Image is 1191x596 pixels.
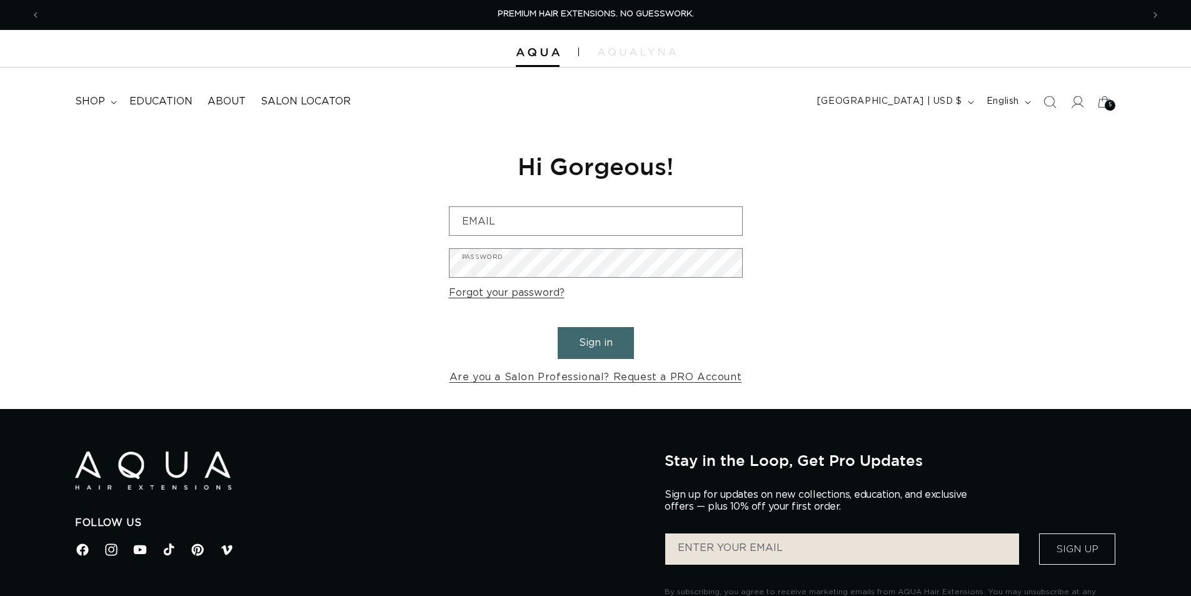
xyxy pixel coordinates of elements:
[449,151,743,181] h1: Hi Gorgeous!
[261,95,351,108] span: Salon Locator
[598,48,676,56] img: aqualyna.com
[68,88,122,116] summary: shop
[979,90,1036,114] button: English
[200,88,253,116] a: About
[208,95,246,108] span: About
[817,95,962,108] span: [GEOGRAPHIC_DATA] | USD $
[810,90,979,114] button: [GEOGRAPHIC_DATA] | USD $
[122,88,200,116] a: Education
[450,207,742,235] input: Email
[665,489,977,513] p: Sign up for updates on new collections, education, and exclusive offers — plus 10% off your first...
[516,48,560,57] img: Aqua Hair Extensions
[75,452,231,490] img: Aqua Hair Extensions
[129,95,193,108] span: Education
[665,452,1116,469] h2: Stay in the Loop, Get Pro Updates
[665,533,1019,565] input: ENTER YOUR EMAIL
[75,517,646,530] h2: Follow Us
[1108,100,1112,111] span: 5
[253,88,358,116] a: Salon Locator
[498,10,694,18] span: PREMIUM HAIR EXTENSIONS. NO GUESSWORK.
[558,327,634,359] button: Sign in
[1036,88,1063,116] summary: Search
[22,3,49,27] button: Previous announcement
[1142,3,1169,27] button: Next announcement
[450,368,742,386] a: Are you a Salon Professional? Request a PRO Account
[987,95,1019,108] span: English
[449,284,565,302] a: Forgot your password?
[75,95,105,108] span: shop
[1039,533,1115,565] button: Sign Up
